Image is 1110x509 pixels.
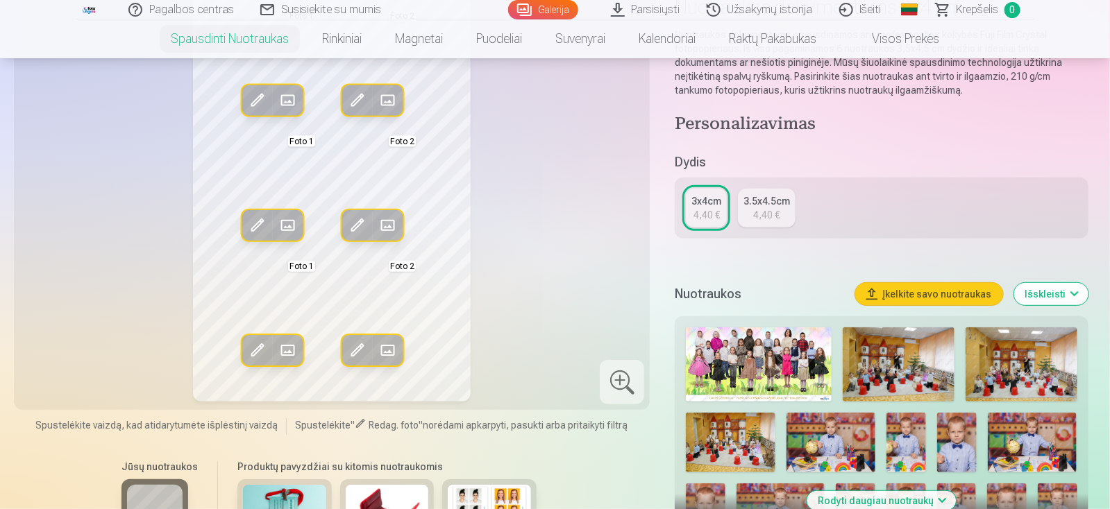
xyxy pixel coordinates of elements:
[351,420,355,431] span: "
[675,28,1088,97] p: Nuotraukos dokumentams spausdinamos ant profesionalios kokybės Fuji Film Crystal fotopopieriaus. ...
[35,418,278,432] span: Spustelėkite vaizdą, kad atidarytumėte išplėstinį vaizdą
[675,114,1088,136] h4: Personalizavimas
[419,420,423,431] span: "
[754,208,780,222] div: 4,40 €
[743,194,790,208] div: 3.5x4.5cm
[1014,283,1088,305] button: Išskleisti
[378,19,460,58] a: Magnetai
[1004,2,1020,18] span: 0
[691,194,721,208] div: 3x4cm
[305,19,378,58] a: Rinkiniai
[622,19,712,58] a: Kalendoriai
[855,283,1003,305] button: Įkelkite savo nuotraukas
[460,19,539,58] a: Puodeliai
[539,19,622,58] a: Suvenyrai
[675,153,1088,172] h5: Dydis
[693,208,720,222] div: 4,40 €
[675,284,843,304] h5: Nuotraukos
[232,460,542,474] h6: Produktų pavyzdžiai su kitomis nuotraukomis
[738,189,796,227] a: 3.5x4.5cm4,40 €
[369,420,419,431] span: Redag. foto
[833,19,956,58] a: Visos prekės
[686,189,727,227] a: 3x4cm4,40 €
[295,420,351,431] span: Spustelėkite
[423,420,628,431] span: norėdami apkarpyti, pasukti arba pritaikyti filtrą
[957,1,999,18] span: Krepšelis
[712,19,833,58] a: Raktų pakabukas
[154,19,305,58] a: Spausdinti nuotraukas
[121,460,198,474] h6: Jūsų nuotraukos
[82,6,97,14] img: /fa5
